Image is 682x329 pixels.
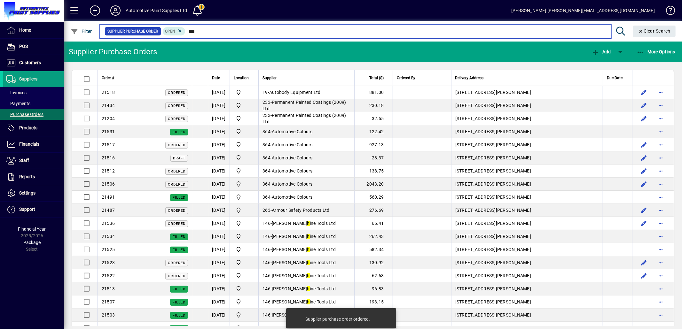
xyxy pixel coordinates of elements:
td: - [258,295,354,309]
div: Location [234,74,255,81]
td: 230.18 [354,99,393,112]
td: [DATE] [208,269,230,282]
td: 130.92 [354,256,393,269]
button: Edit [639,100,649,111]
span: Automotive Colours [272,181,313,187]
span: Settings [19,190,35,195]
span: Ordered By [397,74,415,81]
em: h [307,260,310,265]
button: More options [655,166,666,176]
span: Automotive Paint Supplies Ltd [234,128,255,135]
span: Autobody Equipment Ltd [269,90,321,95]
button: Edit [639,205,649,215]
a: Products [3,120,64,136]
td: 881.00 [354,86,393,99]
td: [STREET_ADDRESS][PERSON_NAME] [451,164,603,178]
td: [STREET_ADDRESS][PERSON_NAME] [451,138,603,151]
button: Add [590,46,612,57]
span: Reports [19,174,35,179]
a: Purchase Orders [3,109,64,120]
td: 2043.20 [354,178,393,191]
td: [DATE] [208,230,230,243]
td: [STREET_ADDRESS][PERSON_NAME] [451,204,603,217]
span: Ordered [168,209,185,213]
span: 21491 [102,195,115,200]
td: - [258,282,354,295]
span: Automotive Paint Supplies Ltd [234,206,255,214]
td: 122.42 [354,125,393,138]
td: [STREET_ADDRESS][PERSON_NAME] [451,230,603,243]
td: [STREET_ADDRESS][PERSON_NAME] [451,256,603,269]
em: h [307,234,310,239]
td: 560.29 [354,191,393,204]
span: Automotive Paint Supplies Ltd [234,246,255,253]
td: - [258,204,354,217]
td: [STREET_ADDRESS][PERSON_NAME] [451,125,603,138]
button: More options [655,231,666,241]
span: Armour Safety Products Ltd [272,208,330,213]
td: [DATE] [208,125,230,138]
span: Automotive Colours [272,168,313,173]
span: Ordered [168,104,185,108]
div: Supplier purchase order ordered. [306,316,370,322]
span: Order # [102,74,114,81]
span: 364 [263,142,270,147]
span: 364 [263,195,270,200]
span: 21522 [102,273,115,278]
a: Financials [3,136,64,152]
td: - [258,243,354,256]
span: Filled [173,248,185,252]
span: Home [19,27,31,33]
span: Automotive Paint Supplies Ltd [234,285,255,293]
span: Automotive Colours [272,129,313,134]
span: 364 [263,181,270,187]
span: [PERSON_NAME] ine Tools Ltd [272,221,336,226]
button: More options [655,218,666,228]
span: Automotive Colours [272,155,313,160]
td: - [258,125,354,138]
td: [STREET_ADDRESS][PERSON_NAME] [451,151,603,164]
td: [STREET_ADDRESS][PERSON_NAME] [451,99,603,112]
span: Clear Search [638,28,671,34]
span: Automotive Paint Supplies Ltd [234,298,255,306]
td: [DATE] [208,204,230,217]
td: 65.41 [354,217,393,230]
span: 21516 [102,155,115,160]
span: Ordered [168,91,185,95]
em: h [307,286,310,291]
div: Automotive Paint Supplies Ltd [126,5,187,16]
span: Automotive Paint Supplies Ltd [234,272,255,279]
span: Date [212,74,220,81]
td: [DATE] [208,164,230,178]
td: [DATE] [208,86,230,99]
span: Automotive Paint Supplies Ltd [234,219,255,227]
span: Automotive Paint Supplies Ltd [234,167,255,175]
span: Ordered [168,182,185,187]
span: 146 [263,299,270,304]
span: Automotive Paint Supplies Ltd [234,233,255,240]
td: [DATE] [208,295,230,309]
span: 146 [263,273,270,278]
mat-chip: Completion Status: Open [163,27,185,35]
span: 364 [263,168,270,173]
span: 21506 [102,181,115,187]
span: Payments [6,101,30,106]
td: [DATE] [208,178,230,191]
span: 233 [263,100,270,105]
span: [PERSON_NAME] ine Tools Ltd [272,312,336,318]
a: Payments [3,98,64,109]
td: [DATE] [208,282,230,295]
button: Edit [639,87,649,97]
td: [STREET_ADDRESS][PERSON_NAME] [451,243,603,256]
button: More Options [635,46,677,57]
span: Total ($) [369,74,384,81]
span: 21507 [102,299,115,304]
td: 582.34 [354,243,393,256]
em: h [307,273,310,278]
td: [STREET_ADDRESS][PERSON_NAME] [451,178,603,191]
span: Automotive Paint Supplies Ltd [234,88,255,96]
span: 21503 [102,312,115,318]
td: 193.15 [354,295,393,309]
span: Location [234,74,249,81]
span: Support [19,207,35,212]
